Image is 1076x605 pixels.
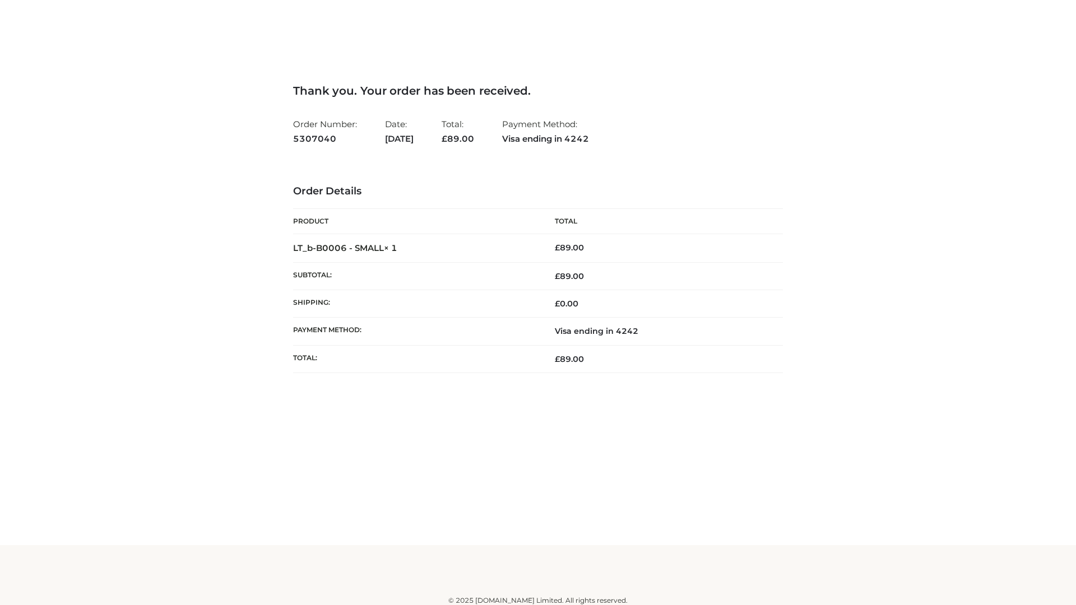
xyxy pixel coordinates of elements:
span: 89.00 [555,271,584,281]
span: 89.00 [442,133,474,144]
span: 89.00 [555,354,584,364]
li: Payment Method: [502,114,589,148]
h3: Thank you. Your order has been received. [293,84,783,97]
span: £ [555,243,560,253]
bdi: 89.00 [555,243,584,253]
th: Shipping: [293,290,538,318]
th: Total: [293,345,538,373]
h3: Order Details [293,185,783,198]
strong: Visa ending in 4242 [502,132,589,146]
bdi: 0.00 [555,299,578,309]
strong: 5307040 [293,132,357,146]
td: Visa ending in 4242 [538,318,783,345]
li: Total: [442,114,474,148]
th: Payment method: [293,318,538,345]
span: £ [442,133,447,144]
strong: LT_b-B0006 - SMALL [293,243,397,253]
strong: [DATE] [385,132,414,146]
li: Order Number: [293,114,357,148]
span: £ [555,271,560,281]
th: Subtotal: [293,262,538,290]
li: Date: [385,114,414,148]
strong: × 1 [384,243,397,253]
span: £ [555,299,560,309]
span: £ [555,354,560,364]
th: Total [538,209,783,234]
th: Product [293,209,538,234]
